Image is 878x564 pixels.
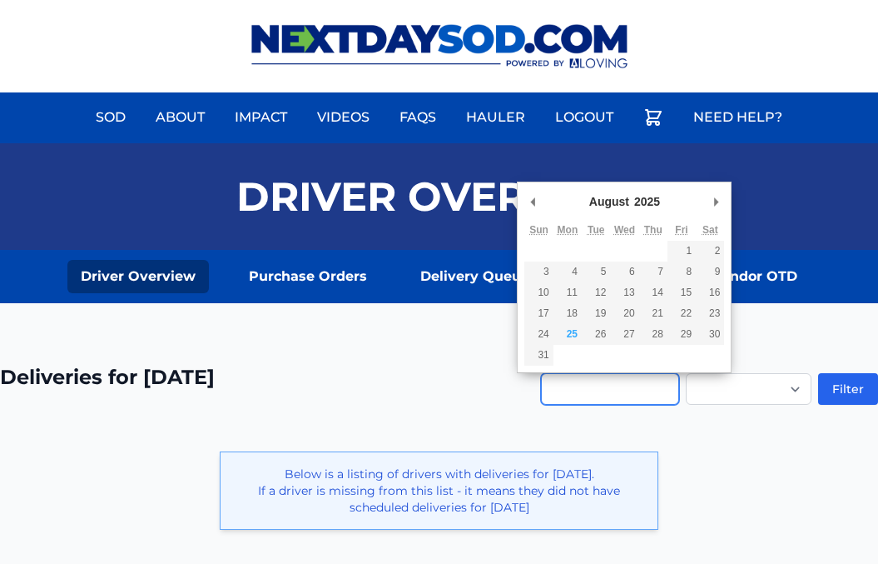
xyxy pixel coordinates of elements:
[529,224,548,236] abbr: Sunday
[524,345,553,366] button: 31
[696,262,724,282] button: 9
[696,324,724,345] button: 30
[683,97,792,137] a: Need Help?
[610,262,638,282] button: 6
[524,189,541,214] button: Previous Month
[582,324,610,345] button: 26
[644,224,662,236] abbr: Thursday
[582,303,610,324] button: 19
[667,241,696,262] button: 1
[639,282,667,303] button: 14
[587,189,632,214] div: August
[639,303,667,324] button: 21
[524,282,553,303] button: 10
[614,224,635,236] abbr: Wednesday
[553,324,582,345] button: 25
[307,97,379,137] a: Videos
[639,324,667,345] button: 28
[524,262,553,282] button: 3
[524,303,553,324] button: 17
[632,189,662,214] div: 2025
[86,97,136,137] a: Sod
[702,224,718,236] abbr: Saturday
[707,189,724,214] button: Next Month
[582,262,610,282] button: 5
[610,303,638,324] button: 20
[610,324,638,345] button: 27
[558,224,578,236] abbr: Monday
[699,260,811,293] a: Vendor OTD
[553,303,582,324] button: 18
[588,224,604,236] abbr: Tuesday
[545,97,623,137] a: Logout
[818,373,878,405] button: Filter
[67,260,209,293] a: Driver Overview
[236,177,642,217] h1: Driver Overview
[225,97,297,137] a: Impact
[639,262,667,282] button: 7
[541,373,679,405] input: Use the arrow keys to pick a date
[553,262,582,282] button: 4
[696,241,724,262] button: 2
[524,324,553,345] button: 24
[667,303,696,324] button: 22
[389,97,446,137] a: FAQs
[667,324,696,345] button: 29
[407,260,543,293] a: Delivery Queue
[696,282,724,303] button: 16
[675,224,687,236] abbr: Friday
[234,466,645,516] p: Below is a listing of drivers with deliveries for [DATE]. If a driver is missing from this list -...
[553,282,582,303] button: 11
[236,260,380,293] a: Purchase Orders
[456,97,535,137] a: Hauler
[696,303,724,324] button: 23
[146,97,215,137] a: About
[667,262,696,282] button: 8
[582,282,610,303] button: 12
[667,282,696,303] button: 15
[610,282,638,303] button: 13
